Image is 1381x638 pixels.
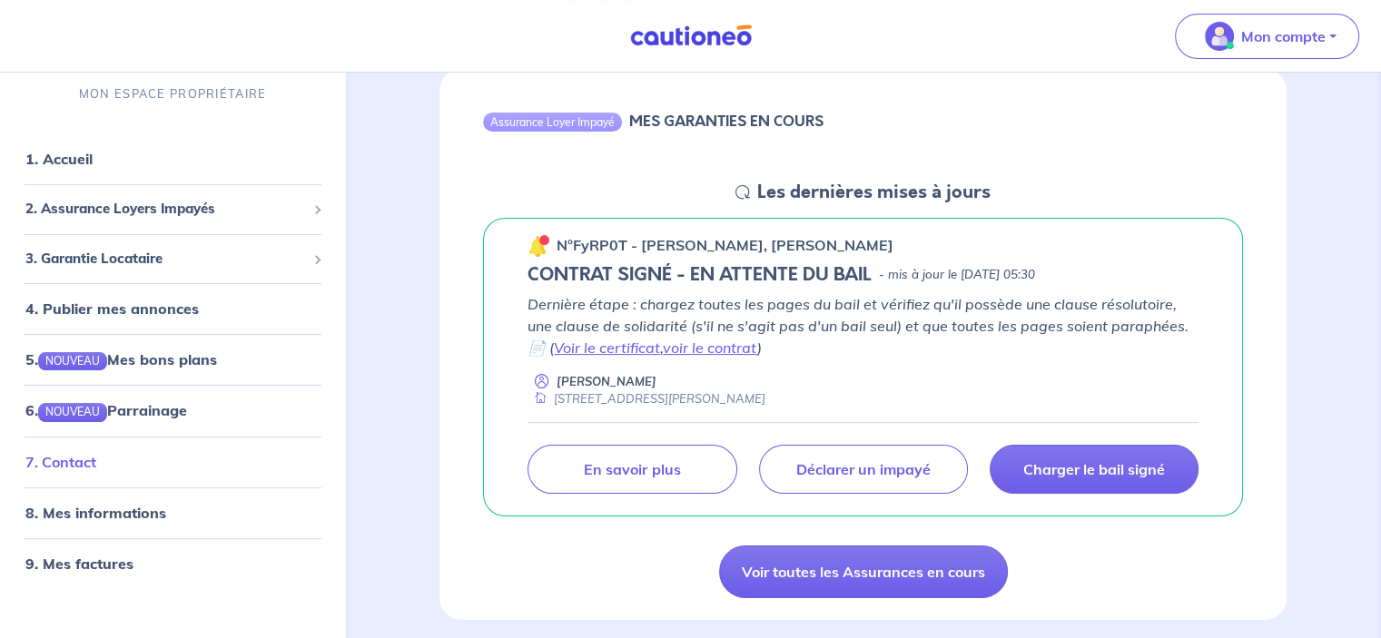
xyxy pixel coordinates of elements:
[1205,22,1234,51] img: illu_account_valid_menu.svg
[528,293,1199,358] p: Dernière étape : chargez toutes les pages du bail et vérifiez qu'il possède une clause résolutoir...
[528,235,549,257] img: 🔔
[759,445,968,494] a: Déclarer un impayé
[528,264,1199,286] div: state: CONTRACT-SIGNED, Context: NEW,MAYBE-CERTIFICATE,RELATIONSHIP,LESSOR-DOCUMENTS
[584,460,680,478] p: En savoir plus
[879,266,1035,284] p: - mis à jour le [DATE] 05:30
[990,445,1199,494] a: Charger le bail signé
[25,150,93,168] a: 1. Accueil
[25,299,199,318] a: 4. Publier mes annonces
[663,339,757,357] a: voir le contrat
[554,339,660,357] a: Voir le certificat
[25,453,96,471] a: 7. Contact
[1023,460,1165,478] p: Charger le bail signé
[25,249,306,270] span: 3. Garantie Locataire
[7,141,338,177] div: 1. Accueil
[7,393,338,429] div: 6.NOUVEAUParrainage
[719,545,1008,598] a: Voir toutes les Assurances en cours
[757,182,991,203] h5: Les dernières mises à jours
[1175,14,1359,59] button: illu_account_valid_menu.svgMon compte
[7,241,338,277] div: 3. Garantie Locataire
[25,402,187,420] a: 6.NOUVEAUParrainage
[7,290,338,327] div: 4. Publier mes annonces
[7,545,338,582] div: 9. Mes factures
[528,390,765,407] div: [STREET_ADDRESS][PERSON_NAME]
[79,85,266,103] p: MON ESPACE PROPRIÉTAIRE
[796,460,931,478] p: Déclarer un impayé
[1241,25,1326,47] p: Mon compte
[25,504,166,522] a: 8. Mes informations
[483,113,622,131] div: Assurance Loyer Impayé
[528,264,872,286] h5: CONTRAT SIGNÉ - EN ATTENTE DU BAIL
[7,341,338,378] div: 5.NOUVEAUMes bons plans
[7,495,338,531] div: 8. Mes informations
[25,350,217,368] a: 5.NOUVEAUMes bons plans
[25,555,133,573] a: 9. Mes factures
[623,25,759,47] img: Cautioneo
[25,199,306,220] span: 2. Assurance Loyers Impayés
[7,444,338,480] div: 7. Contact
[528,445,736,494] a: En savoir plus
[629,113,824,130] h6: MES GARANTIES EN COURS
[557,373,656,390] p: [PERSON_NAME]
[557,234,893,256] p: n°FyRP0T - [PERSON_NAME], [PERSON_NAME]
[7,191,338,227] div: 2. Assurance Loyers Impayés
